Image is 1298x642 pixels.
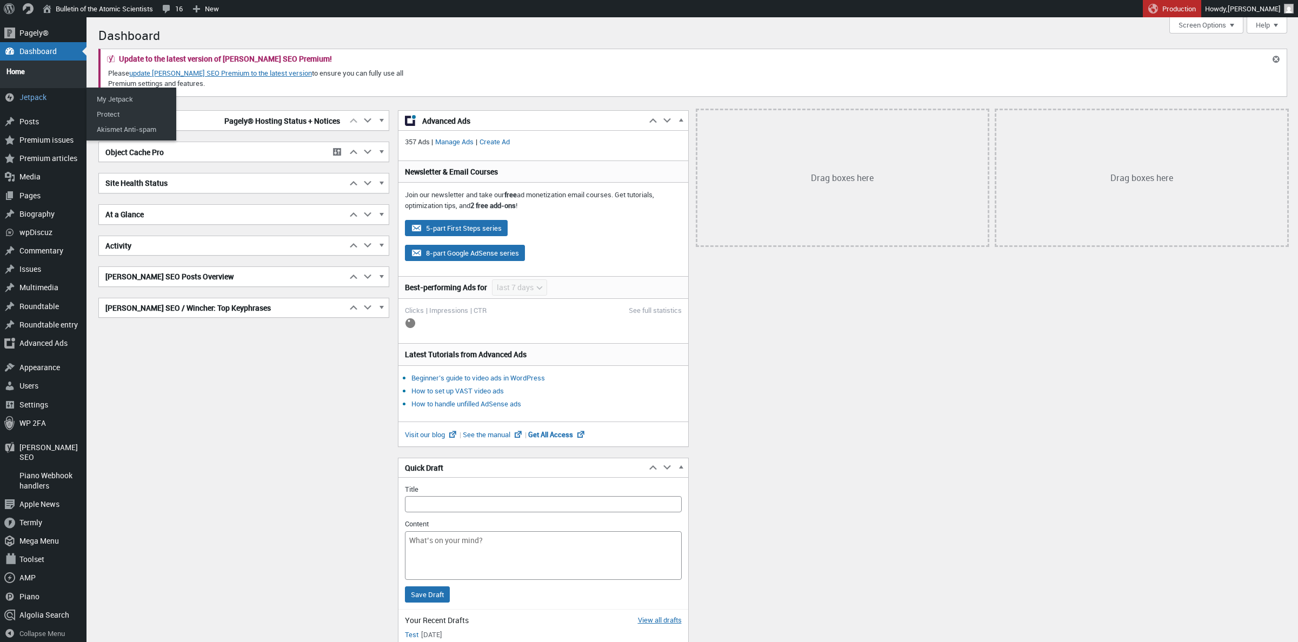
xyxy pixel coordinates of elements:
[1228,4,1281,14] span: [PERSON_NAME]
[463,430,528,439] a: See the manual
[99,236,347,256] h2: Activity
[99,205,347,224] h2: At a Glance
[405,282,487,293] h3: Best-performing Ads for
[1169,17,1243,34] button: Screen Options
[405,349,682,360] h3: Latest Tutorials from Advanced Ads
[405,245,525,261] button: 8-part Google AdSense series
[405,220,508,236] button: 5-part First Steps series
[119,55,332,63] h2: Update to the latest version of [PERSON_NAME] SEO Premium!
[433,137,476,146] a: Manage Ads
[477,137,512,146] a: Create Ad
[411,386,504,396] a: How to set up VAST video ads
[405,137,682,148] p: 357 Ads | |
[89,122,176,137] a: Akismet Anti-spam
[405,586,450,603] input: Save Draft
[89,106,176,122] a: Protect
[411,373,545,383] a: Beginner’s guide to video ads in WordPress
[89,91,176,106] a: My Jetpack
[98,23,1287,46] h1: Dashboard
[99,173,347,193] h2: Site Health Status
[405,190,682,211] p: Join our newsletter and take our ad monetization email courses. Get tutorials, optimization tips,...
[405,430,463,439] a: Visit our blog
[638,615,682,625] a: View all drafts
[99,143,327,162] h2: Object Cache Pro
[107,67,434,90] p: Please to ensure you can fully use all Premium settings and features.
[405,463,443,473] span: Quick Draft
[470,200,516,210] strong: 2 free add-ons
[405,519,429,529] label: Content
[129,68,312,78] a: update [PERSON_NAME] SEO Premium to the latest version
[421,630,442,639] time: [DATE]
[405,484,418,494] label: Title
[504,190,517,199] strong: free
[411,399,521,409] a: How to handle unfilled AdSense ads
[405,166,682,177] h3: Newsletter & Email Courses
[99,267,347,286] h2: [PERSON_NAME] SEO Posts Overview
[528,430,586,439] a: Get All Access
[99,111,347,130] h2: Pagely® Hosting Status + Notices
[1247,17,1287,34] button: Help
[422,116,640,126] span: Advanced Ads
[99,298,347,318] h2: [PERSON_NAME] SEO / Wincher: Top Keyphrases
[405,318,416,329] img: loading
[405,630,418,639] a: Edit “Test”
[405,615,682,626] h2: Your Recent Drafts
